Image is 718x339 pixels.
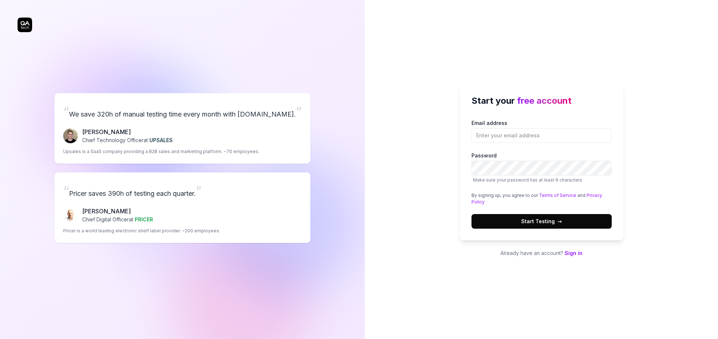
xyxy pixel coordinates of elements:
a: Sign in [565,250,583,256]
p: Pricer saves 390h of testing each quarter. [63,181,302,201]
img: Fredrik Seidl [63,129,78,143]
p: Upsales is a SaaS company providing a B2B sales and marketing platform. ~70 employees. [63,148,259,155]
a: Privacy Policy [471,193,602,205]
label: Password [471,152,612,183]
span: “ [63,183,69,199]
button: Start Testing→ [471,214,612,229]
span: ” [296,104,302,120]
span: ” [196,183,202,199]
span: “ [63,104,69,120]
p: Pricer is a world leading electronic shelf label provider. ~200 employees. [63,228,220,234]
a: Terms of Service [539,193,576,198]
span: Make sure your password has at least 6 characters [473,177,582,183]
img: Chris Chalkitis [63,208,78,222]
p: Already have an account? [460,249,623,257]
h2: Start your [471,94,612,107]
p: Chief Digital Officer at [82,216,153,223]
span: → [558,217,562,225]
p: [PERSON_NAME] [82,127,173,136]
div: By signing up, you agree to our and [471,192,612,205]
a: “We save 320h of manual testing time every month with [DOMAIN_NAME].”Fredrik Seidl[PERSON_NAME]Ch... [54,93,310,164]
span: UPSALES [149,137,173,143]
input: Email address [471,128,612,143]
p: Chief Technology Officer at [82,136,173,144]
p: We save 320h of manual testing time every month with [DOMAIN_NAME]. [63,102,302,122]
input: PasswordMake sure your password has at least 6 characters [471,161,612,175]
span: Start Testing [521,217,562,225]
span: free account [517,95,572,106]
p: [PERSON_NAME] [82,207,153,216]
a: “Pricer saves 390h of testing each quarter.”Chris Chalkitis[PERSON_NAME]Chief Digital Officerat P... [54,172,310,243]
span: PRICER [135,216,153,222]
label: Email address [471,119,612,143]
